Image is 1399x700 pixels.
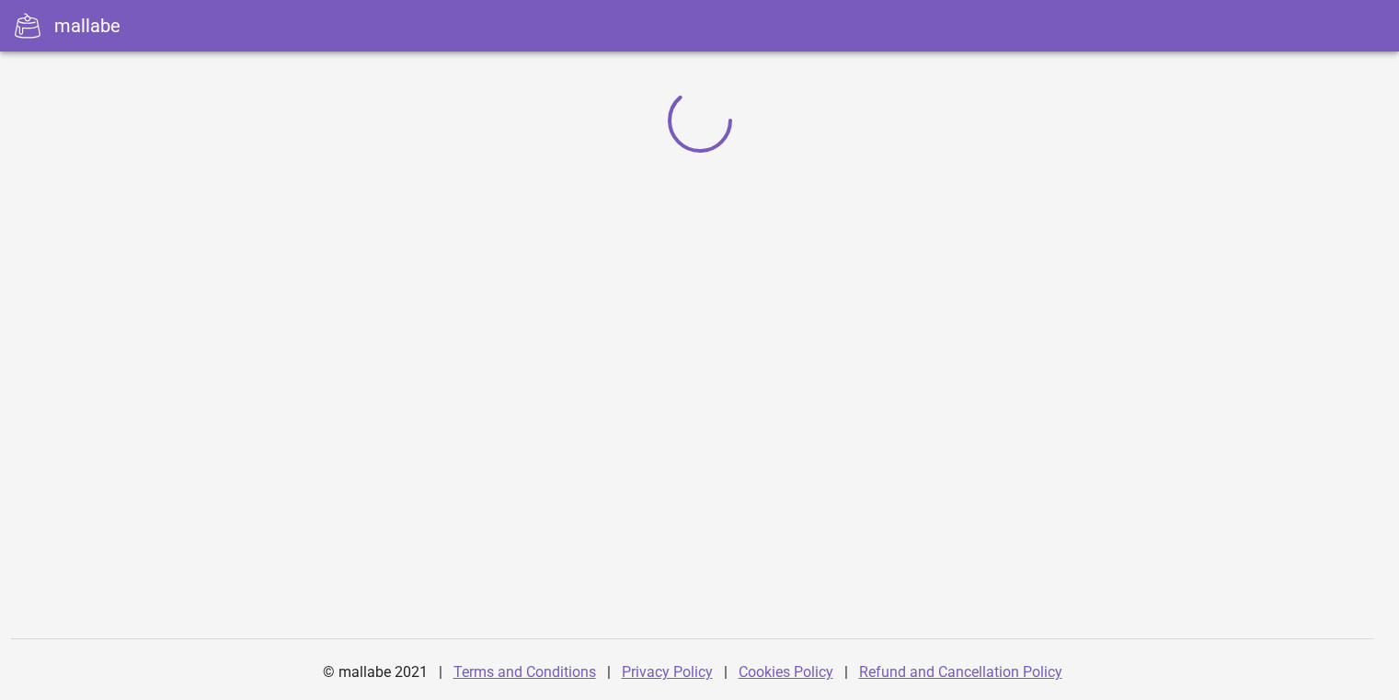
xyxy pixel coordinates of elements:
[607,650,611,694] div: |
[859,663,1062,681] a: Refund and Cancellation Policy
[844,650,848,694] div: |
[439,650,442,694] div: |
[453,663,596,681] a: Terms and Conditions
[312,650,439,694] div: © mallabe 2021
[724,650,728,694] div: |
[54,12,120,40] div: mallabe
[622,663,713,681] a: Privacy Policy
[739,663,833,681] a: Cookies Policy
